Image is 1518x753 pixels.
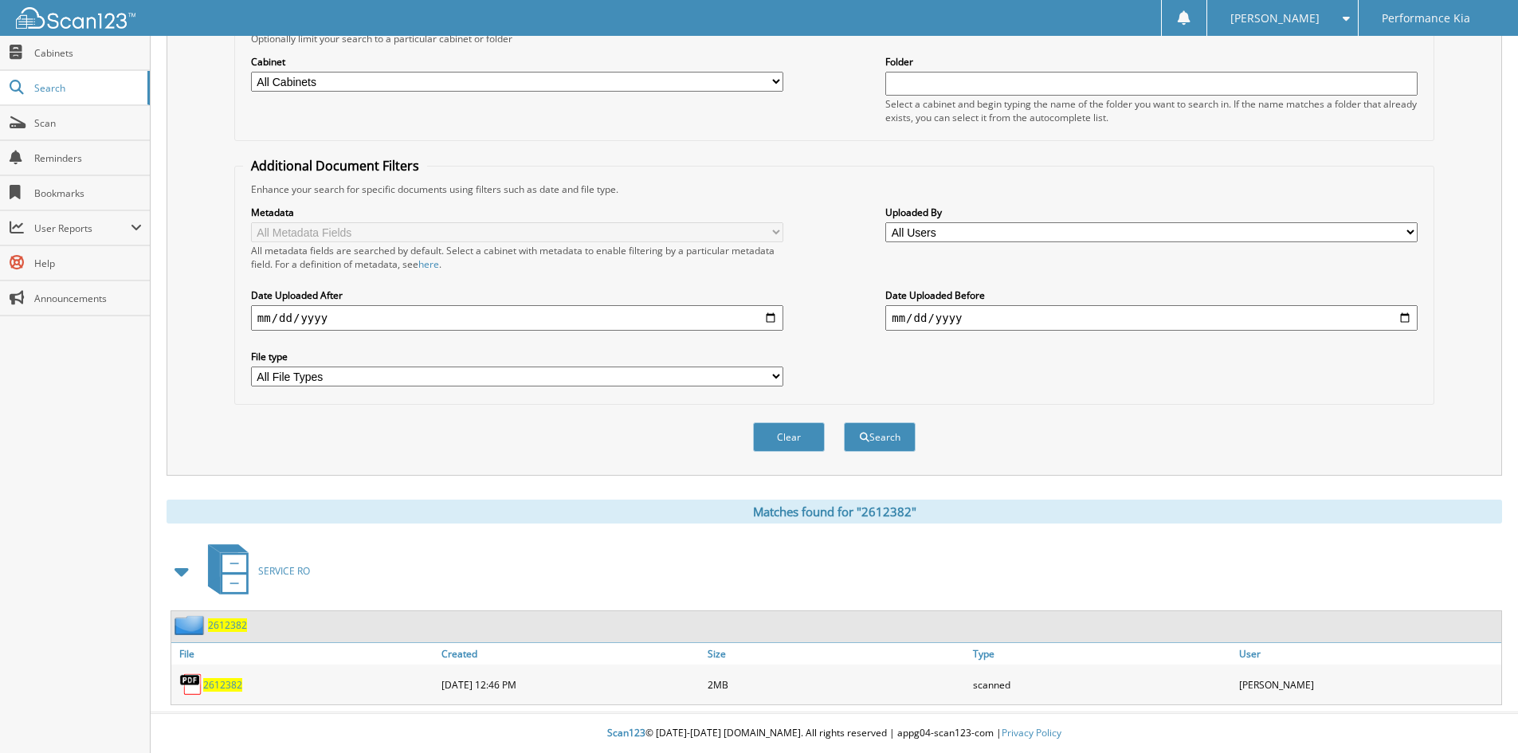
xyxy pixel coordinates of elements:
button: Search [844,422,916,452]
div: Optionally limit your search to a particular cabinet or folder [243,32,1426,45]
label: File type [251,350,783,363]
a: File [171,643,437,665]
a: Created [437,643,704,665]
iframe: Chat Widget [1438,677,1518,753]
a: 2612382 [208,618,247,632]
a: User [1235,643,1501,665]
div: Matches found for "2612382" [167,500,1502,524]
img: folder2.png [175,615,208,635]
div: [PERSON_NAME] [1235,669,1501,700]
label: Folder [885,55,1418,69]
div: © [DATE]-[DATE] [DOMAIN_NAME]. All rights reserved | appg04-scan123-com | [151,714,1518,753]
span: User Reports [34,222,131,235]
span: Performance Kia [1382,14,1470,23]
label: Date Uploaded Before [885,288,1418,302]
button: Clear [753,422,825,452]
div: 2MB [704,669,970,700]
span: Scan [34,116,142,130]
div: Select a cabinet and begin typing the name of the folder you want to search in. If the name match... [885,97,1418,124]
div: [DATE] 12:46 PM [437,669,704,700]
div: All metadata fields are searched by default. Select a cabinet with metadata to enable filtering b... [251,244,783,271]
span: SERVICE RO [258,564,310,578]
span: Search [34,81,139,95]
span: Cabinets [34,46,142,60]
span: Bookmarks [34,186,142,200]
span: Scan123 [607,726,645,739]
label: Metadata [251,206,783,219]
span: Help [34,257,142,270]
img: PDF.png [179,673,203,696]
img: scan123-logo-white.svg [16,7,135,29]
label: Date Uploaded After [251,288,783,302]
legend: Additional Document Filters [243,157,427,175]
label: Uploaded By [885,206,1418,219]
a: here [418,257,439,271]
a: Size [704,643,970,665]
a: Type [969,643,1235,665]
a: 2612382 [203,678,242,692]
span: Reminders [34,151,142,165]
span: Announcements [34,292,142,305]
input: end [885,305,1418,331]
a: SERVICE RO [198,539,310,602]
input: start [251,305,783,331]
span: [PERSON_NAME] [1230,14,1320,23]
a: Privacy Policy [1002,726,1061,739]
div: Enhance your search for specific documents using filters such as date and file type. [243,182,1426,196]
label: Cabinet [251,55,783,69]
div: scanned [969,669,1235,700]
